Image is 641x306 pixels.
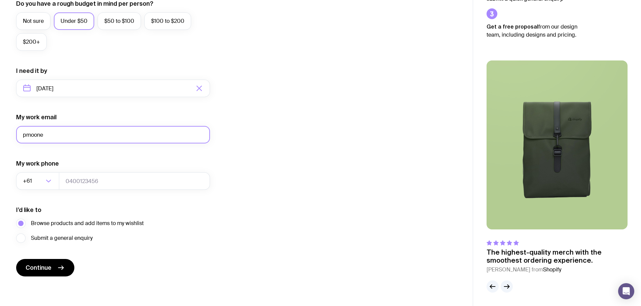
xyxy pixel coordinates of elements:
[543,266,561,273] span: Shopify
[33,172,44,190] input: Search for option
[16,33,47,51] label: $200+
[487,266,628,274] cite: [PERSON_NAME] from
[16,113,57,121] label: My work email
[59,172,210,190] input: 0400123456
[31,219,144,227] span: Browse products and add items to my wishlist
[16,160,59,168] label: My work phone
[16,12,50,30] label: Not sure
[31,234,93,242] span: Submit a general enquiry
[16,259,74,276] button: Continue
[54,12,94,30] label: Under $50
[487,23,587,39] p: from our design team, including designs and pricing.
[487,248,628,264] p: The highest-quality merch with the smoothest ordering experience.
[16,172,59,190] div: Search for option
[487,24,538,30] strong: Get a free proposal
[16,80,210,97] input: Select a target date
[618,283,634,299] div: Open Intercom Messenger
[16,126,210,143] input: you@email.com
[26,264,51,272] span: Continue
[16,206,41,214] label: I’d like to
[98,12,141,30] label: $50 to $100
[144,12,191,30] label: $100 to $200
[16,67,47,75] label: I need it by
[23,172,33,190] span: +61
